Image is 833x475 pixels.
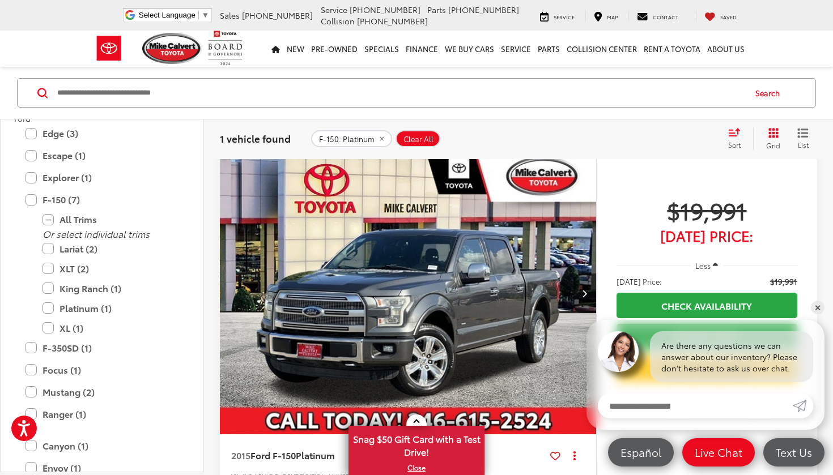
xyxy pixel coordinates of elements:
label: XLT (2) [42,259,178,279]
span: ▼ [202,11,209,19]
img: Toyota [88,30,130,67]
button: Grid View [753,127,789,150]
div: Are there any questions we can answer about our inventory? Please don't hesitate to ask us over c... [650,331,813,382]
a: Live Chat [682,438,755,467]
input: Enter your message [598,393,793,418]
label: Platinum (1) [42,298,178,318]
span: [PHONE_NUMBER] [448,4,519,15]
button: Less [690,255,724,276]
button: Clear All [396,130,440,147]
span: Sort [728,140,741,149]
a: Check Availability [617,293,797,318]
a: Español [608,438,674,467]
button: Next image [573,273,596,313]
a: Home [268,31,283,67]
label: All Trims [42,209,178,229]
span: Map [607,13,618,20]
span: $19,991 [770,276,797,287]
label: XL (1) [42,318,178,338]
a: Service [498,31,534,67]
label: Edge (3) [25,123,178,143]
a: Pre-Owned [308,31,361,67]
span: F-150: Platinum [319,134,375,143]
img: Mike Calvert Toyota [142,33,202,64]
a: Service [532,10,583,22]
a: Text Us [763,438,824,467]
a: Collision Center [563,31,640,67]
span: Service [554,13,575,20]
span: Parts [427,4,446,15]
span: Collision [321,15,355,27]
span: Contact [653,13,678,20]
span: [PHONE_NUMBER] [350,4,420,15]
span: Less [695,260,711,271]
a: New [283,31,308,67]
span: $19,991 [617,196,797,224]
label: King Ranch (1) [42,279,178,298]
span: [DATE] Price: [617,276,662,287]
span: Español [615,445,667,459]
span: Select Language [139,11,195,19]
span: [PHONE_NUMBER] [242,10,313,21]
input: Search by Make, Model, or Keyword [56,79,745,106]
button: remove F-150: Platinum [311,130,392,147]
a: Rent a Toyota [640,31,704,67]
a: Select Language​ [139,11,209,19]
a: Contact [628,10,687,22]
span: 2015 [231,448,250,461]
button: List View [789,127,817,150]
a: 2015Ford F-150Platinum [231,449,546,461]
label: F-150 (7) [25,190,178,209]
label: Escape (1) [25,146,178,165]
label: Ranger (1) [25,404,178,424]
span: List [797,140,809,149]
div: 2015 Ford F-150 Platinum 0 [219,152,597,434]
span: 1 vehicle found [220,131,291,145]
i: Or select individual trims [42,227,150,240]
span: Live Chat [689,445,748,459]
label: Lariat (2) [42,239,178,259]
span: [PHONE_NUMBER] [357,15,428,27]
span: dropdown dots [573,451,576,460]
span: Saved [720,13,737,20]
span: Text Us [770,445,818,459]
span: ​ [198,11,199,19]
label: Canyon (1) [25,436,178,456]
button: Actions [565,446,585,465]
span: Snag $50 Gift Card with a Test Drive! [350,427,483,461]
label: Focus (1) [25,360,178,380]
a: My Saved Vehicles [696,10,745,22]
span: Service [321,4,347,15]
a: Submit [793,393,813,418]
label: Explorer (1) [25,168,178,187]
a: 2015 Ford F-150 Platinum2015 Ford F-150 Platinum2015 Ford F-150 Platinum2015 Ford F-150 Platinum [219,152,597,434]
a: About Us [704,31,748,67]
span: [DATE] Price: [617,230,797,241]
a: Parts [534,31,563,67]
button: Search [745,79,796,107]
button: Select sort value [722,127,753,150]
span: Clear All [403,134,433,143]
span: Platinum [296,448,335,461]
span: Grid [766,140,780,150]
a: Map [585,10,626,22]
a: WE BUY CARS [441,31,498,67]
span: Ford F-150 [250,448,296,461]
img: 2015 Ford F-150 Platinum [219,152,597,435]
label: Mustang (2) [25,382,178,402]
span: Sales [220,10,240,21]
label: F-350SD (1) [25,338,178,358]
a: Finance [402,31,441,67]
img: Agent profile photo [598,331,639,372]
a: Specials [361,31,402,67]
